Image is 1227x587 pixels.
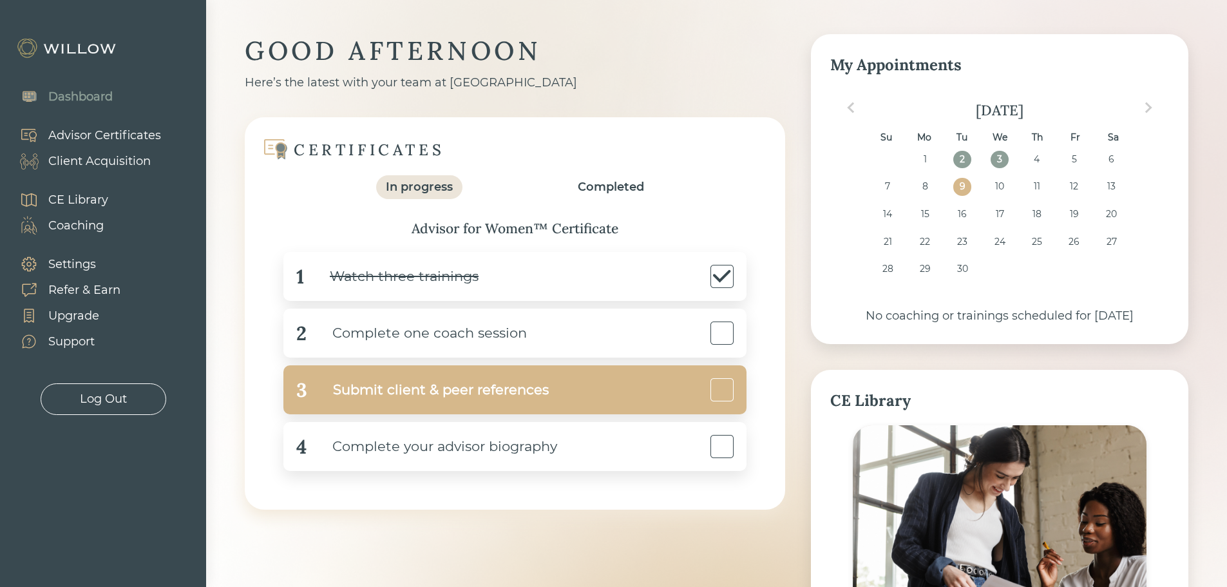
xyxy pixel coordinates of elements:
[304,262,479,291] div: Watch three trainings
[6,251,120,277] a: Settings
[879,206,897,223] div: Choose Sunday, September 14th, 2025
[1065,151,1083,168] div: Choose Friday, September 5th, 2025
[6,148,161,174] a: Client Acquisition
[1103,151,1120,168] div: Choose Saturday, September 6th, 2025
[48,256,96,273] div: Settings
[1105,129,1122,146] div: Sa
[48,88,113,106] div: Dashboard
[1028,151,1045,168] div: Choose Thursday, September 4th, 2025
[296,262,304,291] div: 1
[296,319,307,348] div: 2
[830,389,1169,412] div: CE Library
[916,233,933,251] div: Choose Monday, September 22nd, 2025
[307,319,527,348] div: Complete one coach session
[879,260,897,278] div: Choose Sunday, September 28th, 2025
[916,151,933,168] div: Choose Monday, September 1st, 2025
[830,101,1169,119] div: [DATE]
[271,218,759,239] div: Advisor for Women™ Certificate
[991,206,1008,223] div: Choose Wednesday, September 17th, 2025
[1138,97,1159,118] button: Next Month
[991,151,1008,168] div: Choose Wednesday, September 3rd, 2025
[1065,178,1083,195] div: Choose Friday, September 12th, 2025
[991,178,1008,195] div: Choose Wednesday, September 10th, 2025
[1028,178,1045,195] div: Choose Thursday, September 11th, 2025
[6,84,113,110] a: Dashboard
[307,376,549,405] div: Submit client & peer references
[879,233,897,251] div: Choose Sunday, September 21st, 2025
[48,127,161,144] div: Advisor Certificates
[245,74,785,91] div: Here’s the latest with your team at [GEOGRAPHIC_DATA]
[1029,129,1046,146] div: Th
[830,307,1169,325] div: No coaching or trainings scheduled for [DATE]
[1103,206,1120,223] div: Choose Saturday, September 20th, 2025
[48,191,108,209] div: CE Library
[953,178,971,195] div: Choose Tuesday, September 9th, 2025
[6,187,108,213] a: CE Library
[6,213,108,238] a: Coaching
[877,129,895,146] div: Su
[245,34,785,68] div: GOOD AFTERNOON
[1067,129,1084,146] div: Fr
[916,206,933,223] div: Choose Monday, September 15th, 2025
[1065,233,1083,251] div: Choose Friday, September 26th, 2025
[48,333,95,351] div: Support
[48,153,151,170] div: Client Acquisition
[953,233,971,251] div: Choose Tuesday, September 23rd, 2025
[16,38,119,59] img: Willow
[578,178,644,196] div: Completed
[294,140,444,160] div: CERTIFICATES
[915,129,933,146] div: Mo
[1065,206,1083,223] div: Choose Friday, September 19th, 2025
[6,277,120,303] a: Refer & Earn
[296,432,307,461] div: 4
[953,206,971,223] div: Choose Tuesday, September 16th, 2025
[307,432,557,461] div: Complete your advisor biography
[48,307,99,325] div: Upgrade
[48,217,104,235] div: Coaching
[386,178,453,196] div: In progress
[48,282,120,299] div: Refer & Earn
[916,260,933,278] div: Choose Monday, September 29th, 2025
[879,178,897,195] div: Choose Sunday, September 7th, 2025
[953,129,971,146] div: Tu
[296,376,307,405] div: 3
[6,303,120,329] a: Upgrade
[916,178,933,195] div: Choose Monday, September 8th, 2025
[991,129,1008,146] div: We
[834,151,1165,288] div: month 2025-09
[1028,233,1045,251] div: Choose Thursday, September 25th, 2025
[1028,206,1045,223] div: Choose Thursday, September 18th, 2025
[953,151,971,168] div: Choose Tuesday, September 2nd, 2025
[80,390,127,408] div: Log Out
[1103,178,1120,195] div: Choose Saturday, September 13th, 2025
[6,122,161,148] a: Advisor Certificates
[1103,233,1120,251] div: Choose Saturday, September 27th, 2025
[830,53,1169,77] div: My Appointments
[841,97,861,118] button: Previous Month
[953,260,971,278] div: Choose Tuesday, September 30th, 2025
[991,233,1008,251] div: Choose Wednesday, September 24th, 2025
